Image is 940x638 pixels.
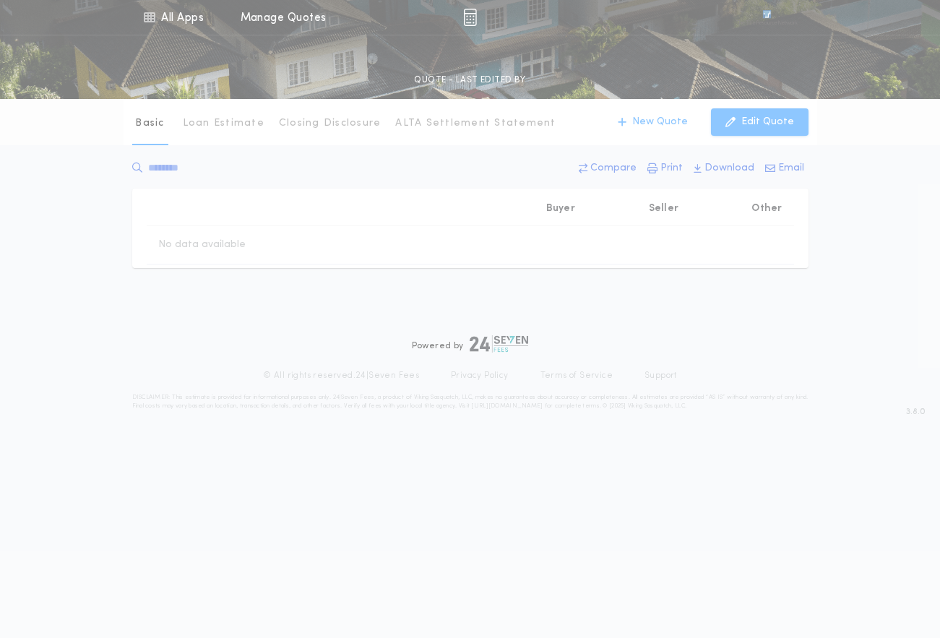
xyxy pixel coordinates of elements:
p: Other [751,202,782,216]
p: Compare [590,161,637,176]
p: Buyer [546,202,575,216]
p: Print [660,161,683,176]
td: No data available [147,226,257,264]
span: 3.8.0 [906,405,926,418]
a: [URL][DOMAIN_NAME] [471,403,543,409]
a: Support [644,370,677,381]
div: Powered by [412,335,529,353]
a: Privacy Policy [451,370,509,381]
p: © All rights reserved. 24|Seven Fees [263,370,419,381]
a: Terms of Service [540,370,613,381]
img: logo [470,335,529,353]
p: Edit Quote [741,115,794,129]
p: Basic [135,116,164,131]
p: Closing Disclosure [279,116,381,131]
p: Loan Estimate [183,116,264,131]
img: img [463,9,477,26]
p: QUOTE - LAST EDITED BY [414,73,525,87]
button: Email [761,155,809,181]
button: Edit Quote [711,108,809,136]
p: New Quote [632,115,688,129]
p: DISCLAIMER: This estimate is provided for informational purposes only. 24|Seven Fees, a product o... [132,393,809,410]
p: ALTA Settlement Statement [395,116,556,131]
button: Download [689,155,759,181]
img: vs-icon [736,10,797,25]
p: Download [704,161,754,176]
button: New Quote [603,108,702,136]
p: Seller [649,202,679,216]
p: Email [778,161,804,176]
button: Print [643,155,687,181]
button: Compare [574,155,641,181]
